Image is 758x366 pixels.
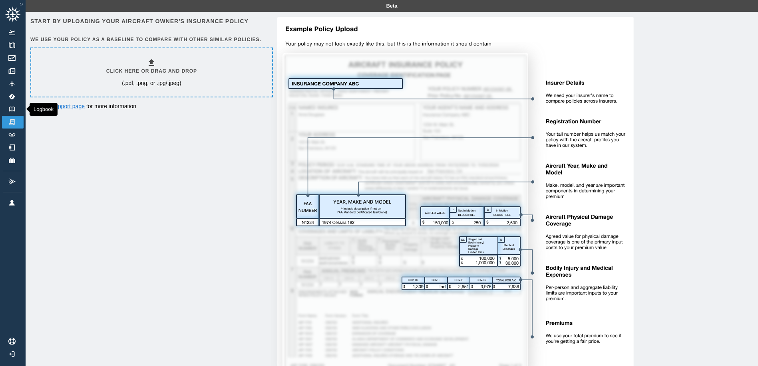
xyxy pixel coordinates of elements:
a: support page [52,103,85,109]
p: Visit our for more information [30,102,271,110]
h6: Start by uploading your aircraft owner's insurance policy [30,17,271,26]
h6: We use your policy as a baseline to compare with other similar policies. [30,36,271,44]
p: (.pdf, .png, or .jpg/.jpeg) [122,79,181,87]
h6: Click here or drag and drop [106,67,197,75]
